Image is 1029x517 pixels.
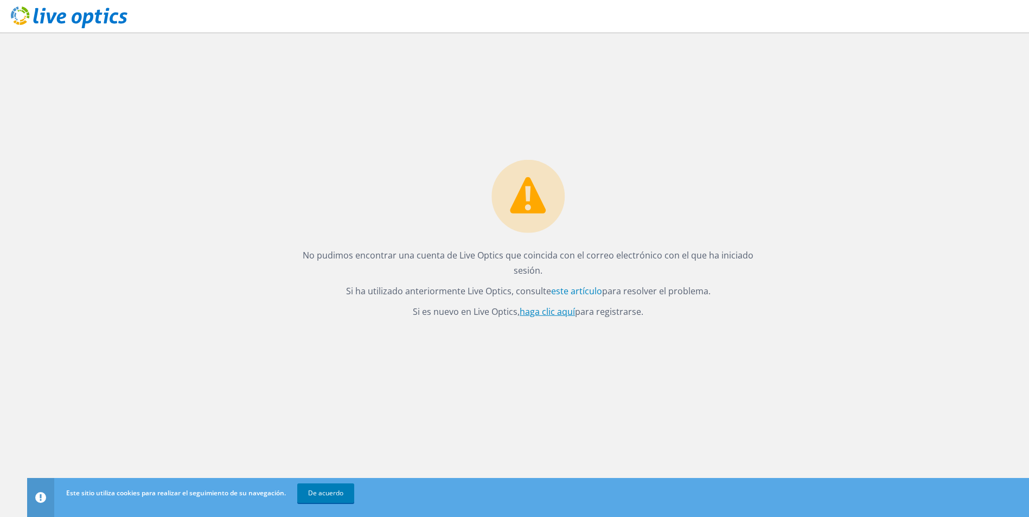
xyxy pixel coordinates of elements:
[289,248,768,278] p: No pudimos encontrar una cuenta de Live Optics que coincida con el correo electrónico con el que ...
[520,306,575,318] a: haga clic aquí
[289,304,768,319] p: Si es nuevo en Live Optics, para registrarse.
[66,488,286,497] span: Este sitio utiliza cookies para realizar el seguimiento de su navegación.
[289,283,768,299] p: Si ha utilizado anteriormente Live Optics, consulte para resolver el problema.
[297,483,354,503] a: De acuerdo
[551,285,602,297] a: este artículo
